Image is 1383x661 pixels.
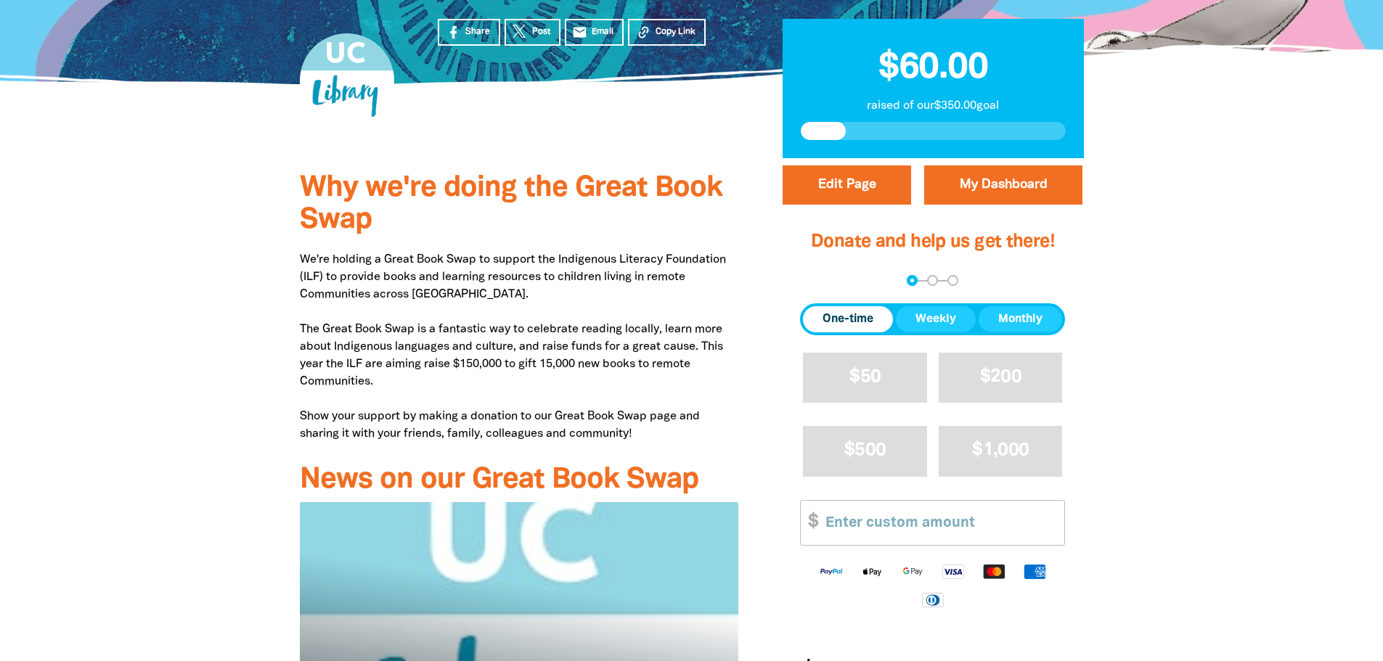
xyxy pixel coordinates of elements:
span: Monthly [998,311,1043,328]
button: Weekly [896,306,976,332]
span: Weekly [915,311,956,328]
span: $1,000 [972,442,1029,459]
a: Post [505,19,560,46]
a: My Dashboard [924,165,1082,205]
p: raised of our $350.00 goal [801,97,1066,115]
button: $50 [803,353,927,403]
span: Copy Link [656,25,695,38]
a: emailEmail [565,19,624,46]
button: Copy Link [628,19,706,46]
span: $50 [849,369,881,385]
img: Google Pay logo [892,563,933,580]
button: Navigate to step 2 of 3 to enter your details [927,275,938,286]
i: email [572,25,587,40]
button: Navigate to step 1 of 3 to enter your donation amount [907,275,918,286]
button: Navigate to step 3 of 3 to enter your payment details [947,275,958,286]
button: One-time [803,306,893,332]
span: Email [592,25,613,38]
button: Monthly [979,306,1062,332]
span: Donate and help us get there! [811,234,1055,250]
button: $1,000 [939,426,1063,476]
h3: News on our Great Book Swap [300,464,739,496]
button: Edit Page [783,165,911,205]
button: $200 [939,353,1063,403]
input: Enter custom amount [815,501,1064,545]
img: Visa logo [933,563,974,580]
span: $60.00 [878,52,988,85]
span: Why we're doing the Great Book Swap [300,175,722,234]
button: $500 [803,426,927,476]
p: We're holding a Great Book Swap to support the Indigenous Literacy Foundation (ILF) to provide bo... [300,251,739,443]
img: Paypal logo [811,563,852,580]
img: Apple Pay logo [852,563,892,580]
span: $ [801,501,818,545]
span: $200 [980,369,1021,385]
span: Share [465,25,490,38]
img: American Express logo [1014,563,1055,580]
div: Donation frequency [800,303,1065,335]
img: Mastercard logo [974,563,1014,580]
span: Post [532,25,550,38]
img: Diners Club logo [913,591,953,608]
a: Share [438,19,500,46]
div: Available payment methods [800,551,1065,619]
span: One-time [823,311,873,328]
span: $500 [844,442,886,459]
